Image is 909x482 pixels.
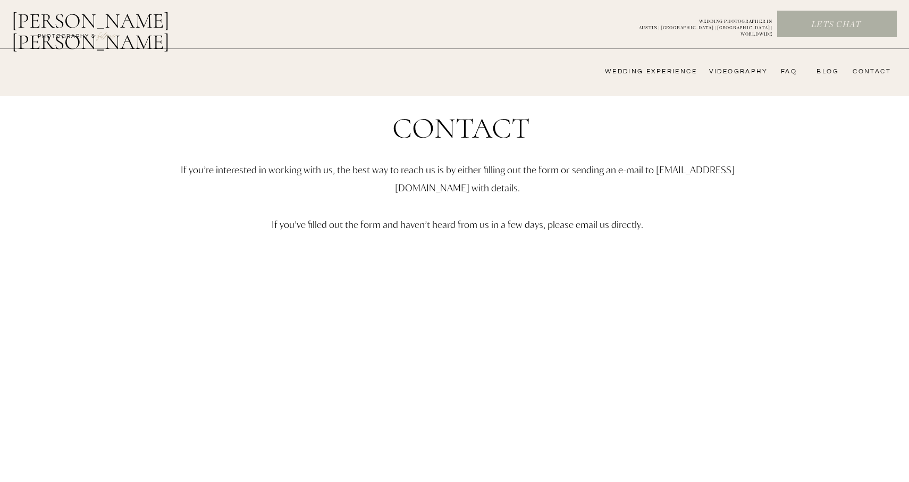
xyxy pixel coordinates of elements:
p: WEDDING PHOTOGRAPHER IN AUSTIN | [GEOGRAPHIC_DATA] | [GEOGRAPHIC_DATA] | WORLDWIDE [621,19,772,30]
a: WEDDING PHOTOGRAPHER INAUSTIN | [GEOGRAPHIC_DATA] | [GEOGRAPHIC_DATA] | WORLDWIDE [621,19,772,30]
a: videography [706,67,768,76]
p: If you’re interested in working with us, the best way to reach us is by either filling out the fo... [147,160,768,271]
a: FILMs [87,29,127,41]
a: CONTACT [849,67,891,76]
a: photography & [32,32,102,45]
h1: Contact [331,114,591,151]
a: Lets chat [778,19,895,31]
a: [PERSON_NAME] [PERSON_NAME] [12,10,225,36]
a: wedding experience [590,67,697,76]
a: FAQ [776,67,797,76]
a: bLog [813,67,839,76]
